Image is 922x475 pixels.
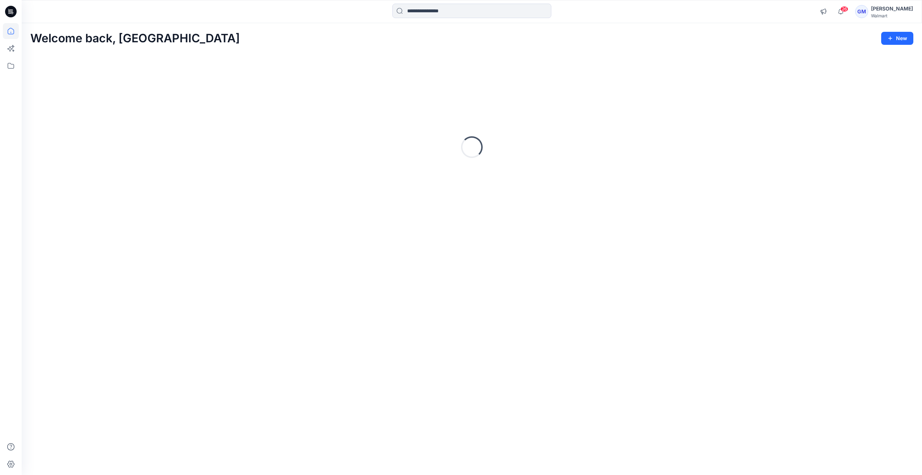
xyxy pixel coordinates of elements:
[881,32,913,45] button: New
[840,6,848,12] span: 26
[871,13,913,18] div: Walmart
[30,32,240,45] h2: Welcome back, [GEOGRAPHIC_DATA]
[855,5,868,18] div: GM
[871,4,913,13] div: [PERSON_NAME]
